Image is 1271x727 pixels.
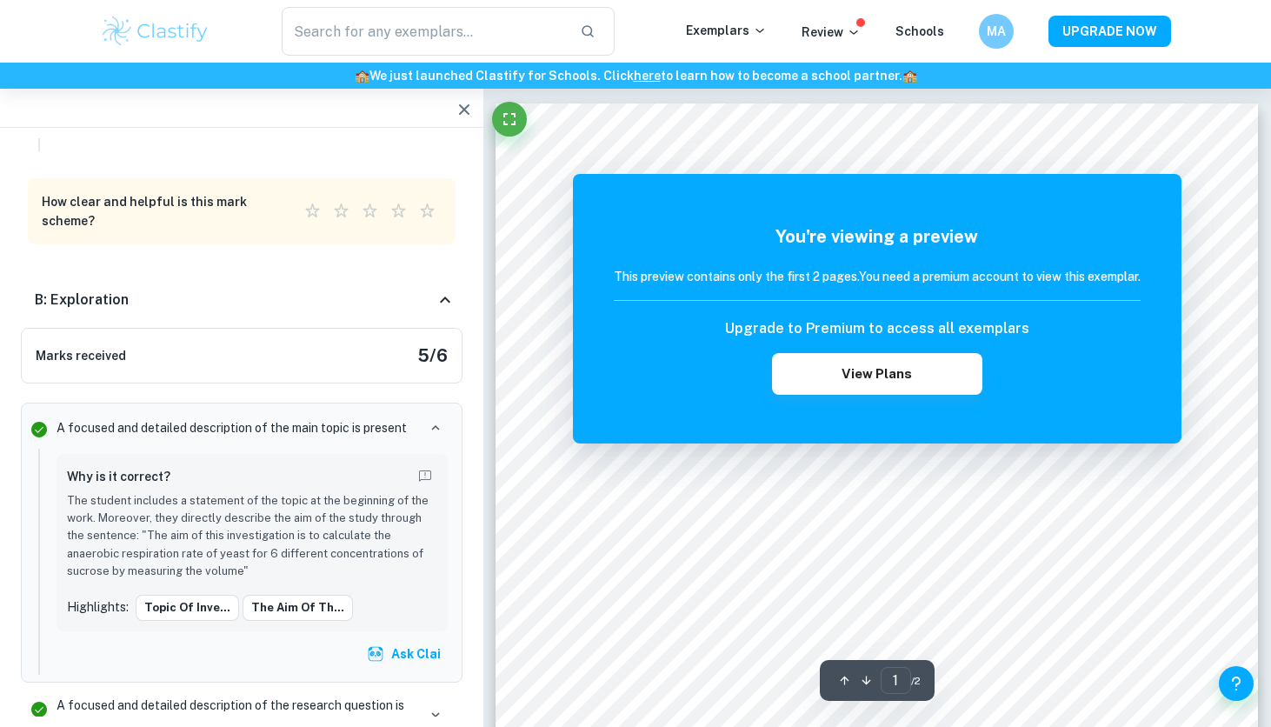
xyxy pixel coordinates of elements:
[21,272,462,328] div: B: Exploration
[29,699,50,720] svg: Correct
[3,66,1268,85] h6: We just launched Clastify for Schools. Click to learn how to become a school partner.
[802,23,861,42] p: Review
[282,7,566,56] input: Search for any exemplars...
[57,418,407,437] p: A focused and detailed description of the main topic is present
[36,346,126,365] h6: Marks received
[987,22,1007,41] h6: MA
[902,69,917,83] span: 🏫
[614,267,1141,286] h6: This preview contains only the first 2 pages. You need a premium account to view this exemplar.
[42,192,277,230] h6: How clear and helpful is this mark scheme?
[979,14,1014,49] button: MA
[413,464,437,489] button: Report mistake/confusion
[367,645,384,663] img: clai.svg
[67,492,437,581] p: The student includes a statement of the topic at the beginning of the work. Moreover, they direct...
[67,597,129,617] p: Highlights:
[634,69,661,83] a: here
[895,24,944,38] a: Schools
[1048,16,1171,47] button: UPGRADE NOW
[136,595,239,621] button: Topic of Inve...
[355,69,369,83] span: 🏫
[243,595,353,621] button: The aim of th...
[725,318,1029,339] h6: Upgrade to Premium to access all exemplars
[1219,666,1254,701] button: Help and Feedback
[67,467,170,486] h6: Why is it correct?
[363,638,448,670] button: Ask Clai
[417,343,448,369] h5: 5 / 6
[686,21,767,40] p: Exemplars
[911,673,921,689] span: / 2
[772,353,982,395] button: View Plans
[35,290,129,310] h6: B: Exploration
[492,102,527,137] button: Fullscreen
[100,14,210,49] img: Clastify logo
[29,419,50,440] svg: Correct
[614,223,1141,250] h5: You're viewing a preview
